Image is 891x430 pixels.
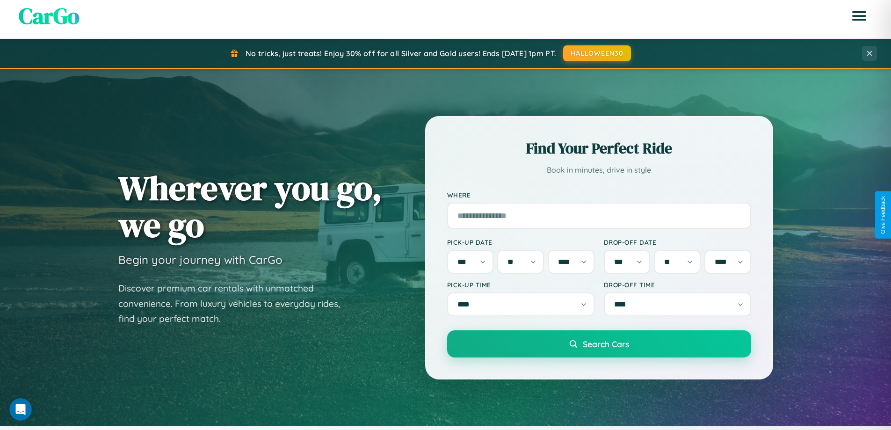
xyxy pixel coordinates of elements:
[604,238,751,246] label: Drop-off Date
[846,3,872,29] button: Open menu
[880,196,886,234] div: Give Feedback
[583,339,629,349] span: Search Cars
[447,238,594,246] label: Pick-up Date
[118,253,283,267] h3: Begin your journey with CarGo
[447,191,751,199] label: Where
[447,163,751,177] p: Book in minutes, drive in style
[604,281,751,289] label: Drop-off Time
[19,0,80,31] span: CarGo
[447,138,751,159] h2: Find Your Perfect Ride
[118,169,382,243] h1: Wherever you go, we go
[447,281,594,289] label: Pick-up Time
[447,330,751,357] button: Search Cars
[9,398,32,421] iframe: Intercom live chat
[246,49,556,58] span: No tricks, just treats! Enjoy 30% off for all Silver and Gold users! Ends [DATE] 1pm PT.
[563,45,631,61] button: HALLOWEEN30
[118,281,352,327] p: Discover premium car rentals with unmatched convenience. From luxury vehicles to everyday rides, ...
